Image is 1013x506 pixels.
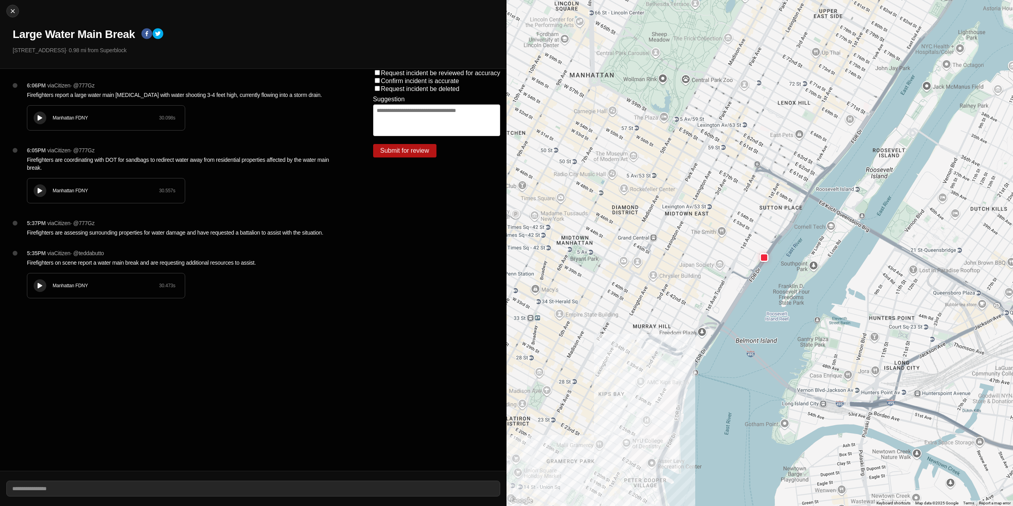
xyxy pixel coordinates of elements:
[53,282,159,289] div: Manhattan FDNY
[373,96,405,103] label: Suggestion
[381,85,459,92] label: Request incident be deleted
[53,188,159,194] div: Manhattan FDNY
[27,259,341,267] p: Firefighters on scene report a water main break and are requesting additional resources to assist.
[47,249,104,257] p: via Citizen · @ teddabutto
[159,188,175,194] div: 30.557 s
[381,70,501,76] label: Request incident be reviewed for accuracy
[876,500,911,506] button: Keyboard shortcuts
[47,219,95,227] p: via Citizen · @ 777Gz
[381,78,459,84] label: Confirm incident is accurate
[53,115,159,121] div: Manhattan FDNY
[27,146,46,154] p: 6:05PM
[27,91,341,99] p: Firefighters report a large water main [MEDICAL_DATA] with water shooting 3-4 feet high, currentl...
[141,28,152,41] button: facebook
[963,501,974,505] a: Terms (opens in new tab)
[47,81,95,89] p: via Citizen · @ 777Gz
[47,146,95,154] p: via Citizen · @ 777Gz
[915,501,958,505] span: Map data ©2025 Google
[159,282,175,289] div: 30.473 s
[27,249,46,257] p: 5:35PM
[508,496,535,506] img: Google
[27,81,46,89] p: 6:06PM
[13,46,500,54] p: [STREET_ADDRESS] · 0.98 mi from Superblock
[9,7,17,15] img: cancel
[152,28,163,41] button: twitter
[979,501,1011,505] a: Report a map error
[13,27,135,42] h1: Large Water Main Break
[27,156,341,172] p: Firefighters are coordinating with DOT for sandbags to redirect water away from residential prope...
[373,144,436,157] button: Submit for review
[27,219,46,227] p: 5:37PM
[6,5,19,17] button: cancel
[27,229,341,237] p: Firefighters are assessing surrounding properties for water damage and have requested a battalion...
[508,496,535,506] a: Open this area in Google Maps (opens a new window)
[159,115,175,121] div: 30.098 s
